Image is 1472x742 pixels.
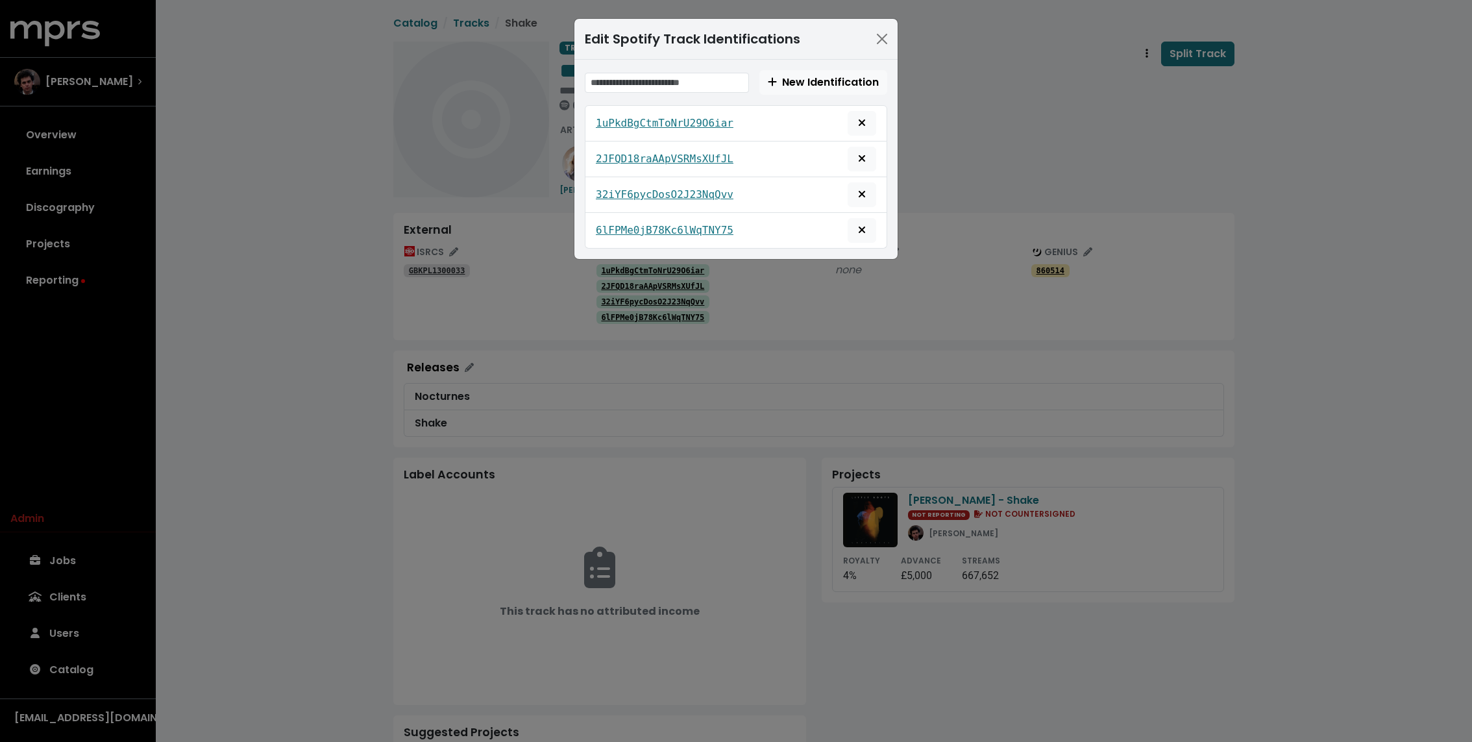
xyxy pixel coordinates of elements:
button: Remove this spotify identification [848,147,876,171]
a: 6lFPMe0jB78Kc6lWqTNY75 [596,223,733,238]
button: Close [872,29,892,49]
button: Create new Spotify track identification [759,70,887,95]
a: 2JFQD18raAApVSRMsXUfJL [596,151,733,167]
button: Remove this spotify identification [848,111,876,136]
button: Remove this spotify identification [848,182,876,207]
tt: 6lFPMe0jB78Kc6lWqTNY75 [596,224,733,236]
a: 1uPkdBgCtmToNrU29O6iar [596,116,733,131]
tt: 2JFQD18raAApVSRMsXUfJL [596,153,733,165]
div: Edit Spotify Track Identifications [585,29,800,49]
a: 32iYF6pycDosO2J23NqQvv [596,187,733,203]
tt: 32iYF6pycDosO2J23NqQvv [596,188,733,201]
span: New Identification [768,75,879,90]
button: Remove this spotify identification [848,218,876,243]
tt: 1uPkdBgCtmToNrU29O6iar [596,117,733,129]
